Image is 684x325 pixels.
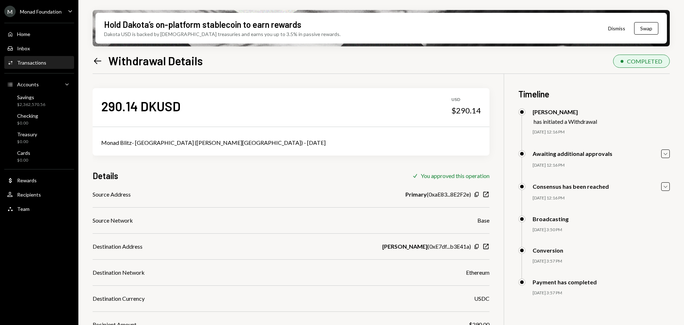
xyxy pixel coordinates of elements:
[382,242,471,251] div: ( 0xE7df...b3E41a )
[533,215,569,222] div: Broadcasting
[17,102,45,108] div: $2,362,570.56
[4,92,74,109] a: Savings$2,362,570.56
[533,129,670,135] div: [DATE] 12:16 PM
[534,118,597,125] div: has initiated a Withdrawal
[108,54,203,68] h1: Withdrawal Details
[4,148,74,165] a: Cards$0.00
[533,195,670,201] div: [DATE] 12:16 PM
[451,106,481,116] div: $290.14
[17,94,45,100] div: Savings
[17,81,39,87] div: Accounts
[533,162,670,168] div: [DATE] 12:16 PM
[93,190,131,199] div: Source Address
[421,172,489,179] div: You approved this operation
[93,242,142,251] div: Destination Address
[405,190,427,199] b: Primary
[533,258,670,264] div: [DATE] 3:57 PM
[599,20,634,37] button: Dismiss
[17,120,38,126] div: $0.00
[17,131,37,137] div: Treasury
[101,98,181,114] div: 290.14 DKUSD
[4,202,74,215] a: Team
[4,27,74,40] a: Home
[17,150,30,156] div: Cards
[93,268,145,277] div: Destination Network
[20,9,62,15] div: Monad Foundation
[17,177,37,183] div: Rewards
[104,19,301,30] div: Hold Dakota’s on-platform stablecoin to earn rewards
[627,58,662,65] div: COMPLETED
[4,174,74,187] a: Rewards
[4,111,74,128] a: Checking$0.00
[101,138,481,147] div: Monad Blitz- [GEOGRAPHIC_DATA] ([PERSON_NAME][GEOGRAPHIC_DATA]) - [DATE]
[518,88,670,100] h3: Timeline
[533,227,670,233] div: [DATE] 3:50 PM
[533,279,597,285] div: Payment has completed
[405,190,471,199] div: ( 0xaE83...8E2F2e )
[477,216,489,225] div: Base
[104,30,341,38] div: Dakota USD is backed by [DEMOGRAPHIC_DATA] treasuries and earns you up to 3.5% in passive rewards.
[382,242,427,251] b: [PERSON_NAME]
[17,157,30,163] div: $0.00
[474,294,489,303] div: USDC
[93,170,118,182] h3: Details
[533,247,563,254] div: Conversion
[17,206,30,212] div: Team
[4,42,74,55] a: Inbox
[17,60,46,66] div: Transactions
[17,192,41,198] div: Recipients
[533,150,612,157] div: Awaiting additional approvals
[93,216,133,225] div: Source Network
[4,129,74,146] a: Treasury$0.00
[533,183,609,190] div: Consensus has been reached
[4,78,74,91] a: Accounts
[17,113,38,119] div: Checking
[466,268,489,277] div: Ethereum
[17,139,37,145] div: $0.00
[4,188,74,201] a: Recipients
[17,45,30,51] div: Inbox
[533,290,670,296] div: [DATE] 3:57 PM
[4,56,74,69] a: Transactions
[17,31,30,37] div: Home
[451,97,481,103] div: USD
[533,108,597,115] div: [PERSON_NAME]
[93,294,145,303] div: Destination Currency
[634,22,658,35] button: Swap
[4,6,16,17] div: M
